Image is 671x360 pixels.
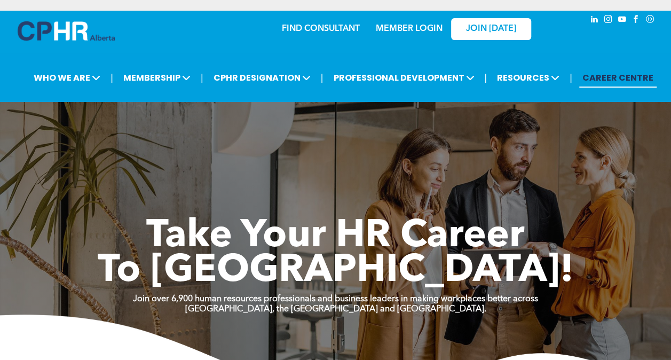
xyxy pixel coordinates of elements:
li: | [321,67,323,89]
li: | [201,67,203,89]
a: facebook [630,13,642,28]
strong: [GEOGRAPHIC_DATA], the [GEOGRAPHIC_DATA] and [GEOGRAPHIC_DATA]. [185,305,486,314]
li: | [484,67,487,89]
a: instagram [603,13,614,28]
li: | [570,67,572,89]
li: | [110,67,113,89]
a: Social network [644,13,656,28]
strong: Join over 6,900 human resources professionals and business leaders in making workplaces better ac... [133,295,538,303]
span: RESOURCES [494,68,563,88]
span: PROFESSIONAL DEVELOPMENT [330,68,477,88]
span: JOIN [DATE] [466,24,516,34]
span: CPHR DESIGNATION [210,68,314,88]
span: To [GEOGRAPHIC_DATA]! [98,252,574,291]
a: JOIN [DATE] [451,18,531,40]
span: WHO WE ARE [30,68,104,88]
a: youtube [617,13,628,28]
a: linkedin [589,13,601,28]
a: MEMBER LOGIN [376,25,443,33]
a: FIND CONSULTANT [282,25,360,33]
span: MEMBERSHIP [120,68,194,88]
a: CAREER CENTRE [579,68,657,88]
span: Take Your HR Career [146,217,525,256]
img: A blue and white logo for cp alberta [18,21,115,41]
